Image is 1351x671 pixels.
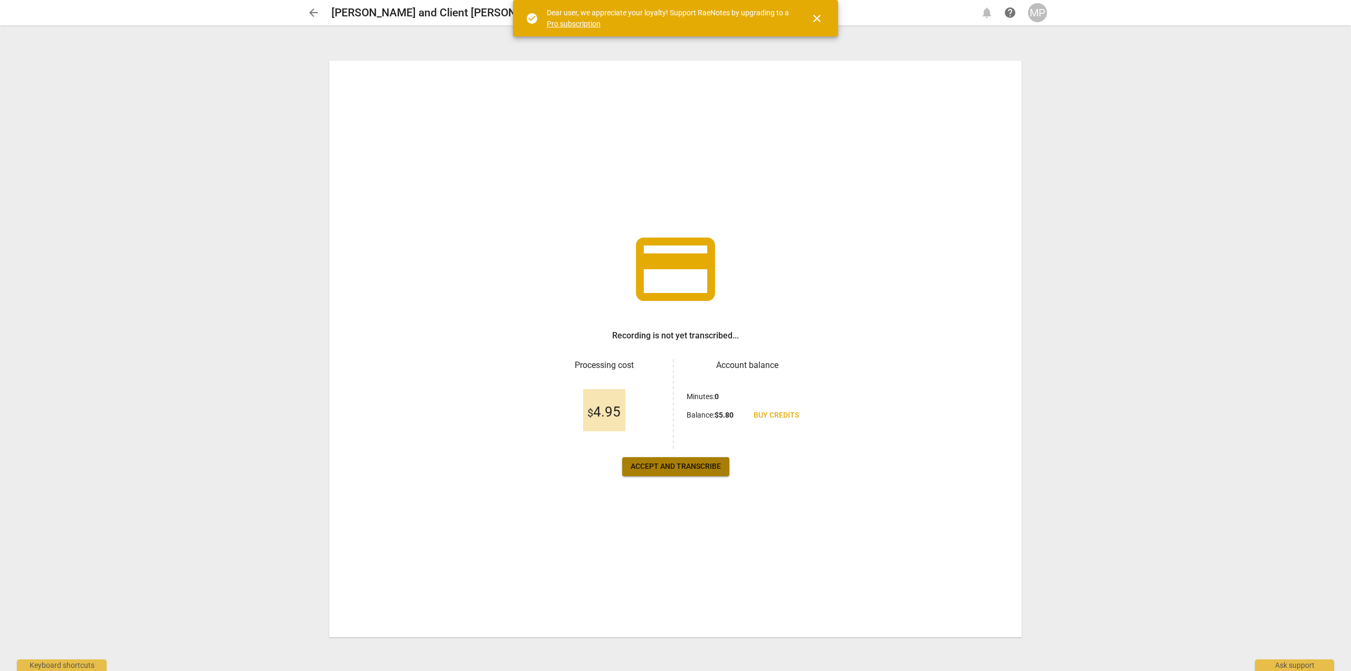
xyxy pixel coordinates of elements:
[622,457,729,476] button: Accept and transcribe
[547,7,792,29] div: Dear user, we appreciate your loyalty! Support RaeNotes by upgrading to a
[544,359,664,372] h3: Processing cost
[687,391,719,402] p: Minutes :
[547,20,601,28] a: Pro subscription
[1255,659,1334,671] div: Ask support
[687,410,734,421] p: Balance :
[587,407,593,419] span: $
[1028,3,1047,22] button: MP
[1004,6,1016,19] span: help
[687,359,807,372] h3: Account balance
[754,410,799,421] span: Buy credits
[745,406,807,425] a: Buy credits
[804,6,830,31] button: Close
[307,6,320,19] span: arrow_back
[526,12,538,25] span: check_circle
[811,12,823,25] span: close
[628,222,723,317] span: credit_card
[1001,3,1020,22] a: Help
[715,411,734,419] b: $ 5.80
[587,404,621,420] span: 4.95
[331,6,706,20] h2: [PERSON_NAME] and Client [PERSON_NAME] [DATE] For Mentoring Session
[631,461,721,472] span: Accept and transcribe
[612,329,739,342] h3: Recording is not yet transcribed...
[715,392,719,401] b: 0
[17,659,107,671] div: Keyboard shortcuts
